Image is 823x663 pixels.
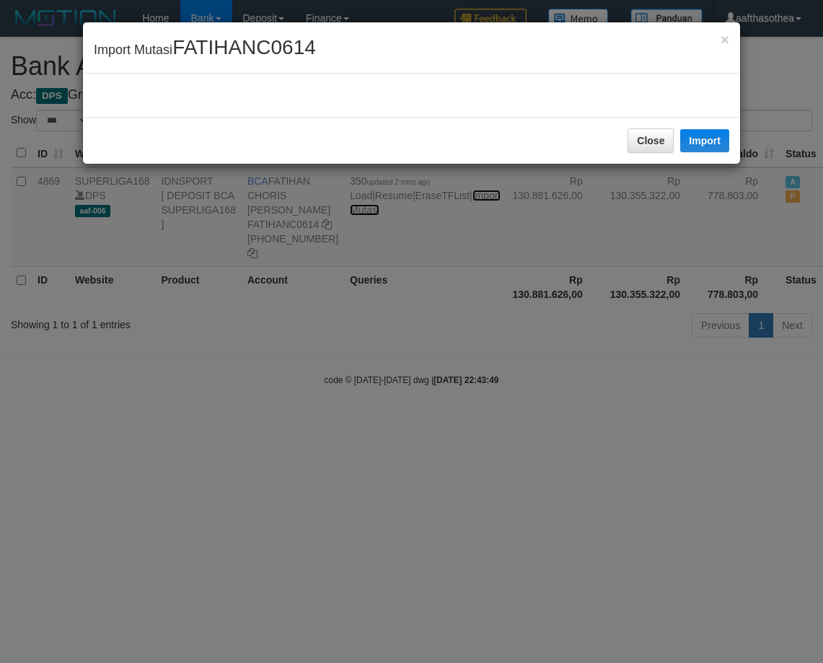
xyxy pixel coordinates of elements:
span: Import Mutasi [94,43,316,57]
span: FATIHANC0614 [172,36,316,58]
button: Close [721,32,729,47]
span: × [721,31,729,48]
button: Close [628,128,674,153]
button: Import [680,129,729,152]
